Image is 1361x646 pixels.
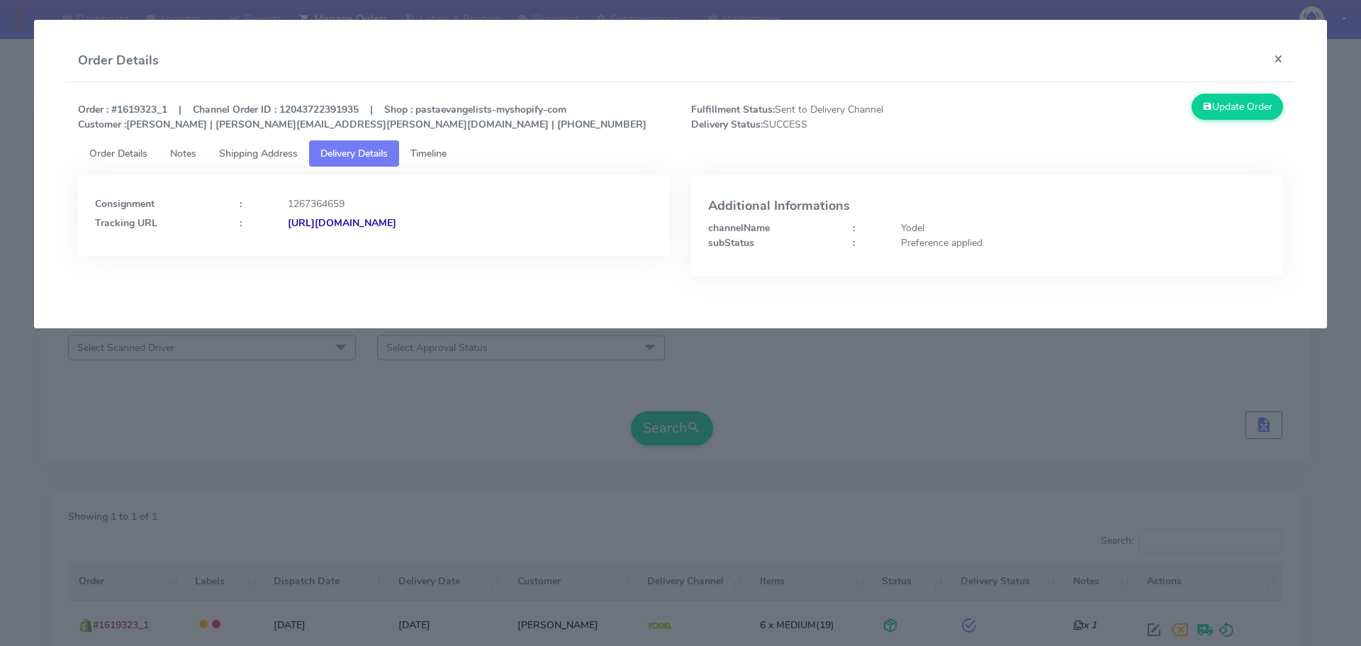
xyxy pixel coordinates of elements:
[277,196,663,211] div: 1267364659
[708,236,754,250] strong: subStatus
[95,216,157,230] strong: Tracking URL
[240,197,242,211] strong: :
[78,51,159,70] h4: Order Details
[1192,94,1284,120] button: Update Order
[853,221,855,235] strong: :
[288,216,396,230] strong: [URL][DOMAIN_NAME]
[240,216,242,230] strong: :
[708,199,1266,213] h4: Additional Informations
[78,103,646,131] strong: Order : #1619323_1 | Channel Order ID : 12043722391935 | Shop : pastaevangelists-myshopify-com [P...
[219,147,298,160] span: Shipping Address
[680,102,987,132] span: Sent to Delivery Channel SUCCESS
[691,103,775,116] strong: Fulfillment Status:
[95,197,155,211] strong: Consignment
[89,147,147,160] span: Order Details
[78,118,126,131] strong: Customer :
[853,236,855,250] strong: :
[691,118,763,131] strong: Delivery Status:
[170,147,196,160] span: Notes
[890,235,1277,250] div: Preference applied
[1262,40,1294,77] button: Close
[78,140,1284,167] ul: Tabs
[890,221,1277,235] div: Yodel
[320,147,388,160] span: Delivery Details
[708,221,770,235] strong: channelName
[410,147,447,160] span: Timeline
